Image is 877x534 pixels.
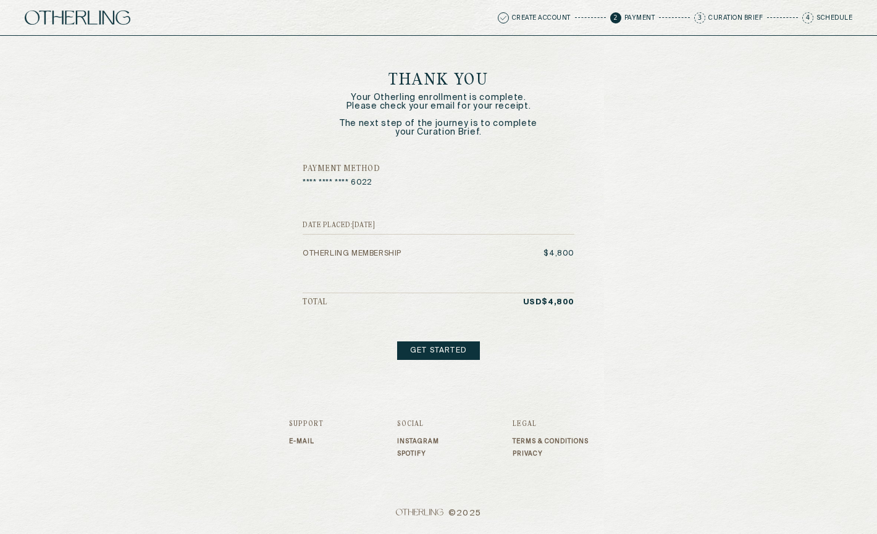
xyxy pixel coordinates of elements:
[397,450,439,457] a: Spotify
[388,73,489,88] h1: Thank you
[523,298,574,307] p: USD $4,800
[513,420,589,428] h3: Legal
[512,15,571,21] p: Create Account
[397,341,480,360] a: Get started
[816,15,852,21] p: Schedule
[610,12,621,23] span: 2
[303,222,574,229] h5: Date placed: [DATE]
[289,438,324,445] a: E-mail
[303,298,327,307] h5: Total
[289,509,589,519] span: © 2025
[513,438,589,445] a: Terms & Conditions
[337,93,540,136] p: Your Otherling enrollment is complete. Please check your email for your receipt. The next step of...
[543,249,574,258] p: $4,800
[624,15,655,21] p: Payment
[694,12,705,23] span: 3
[289,420,324,428] h3: Support
[397,420,439,428] h3: Social
[708,15,763,21] p: Curation Brief
[513,450,589,457] a: Privacy
[303,249,401,258] p: Otherling Membership
[397,438,439,445] a: Instagram
[25,10,130,25] img: logo
[303,165,574,173] h5: Payment Method
[802,12,813,23] span: 4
